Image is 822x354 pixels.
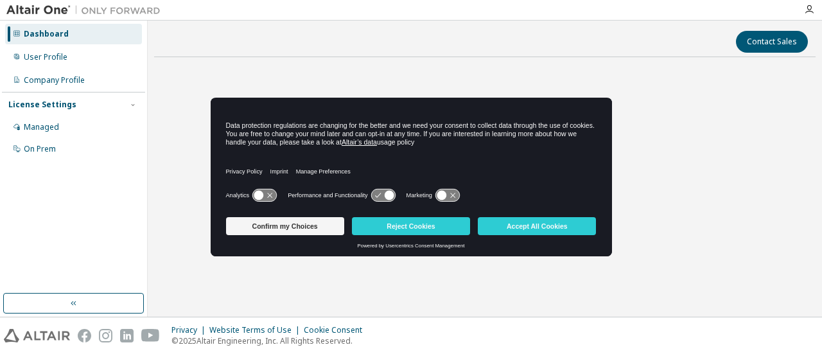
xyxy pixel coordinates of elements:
[171,325,209,335] div: Privacy
[209,325,304,335] div: Website Terms of Use
[24,52,67,62] div: User Profile
[78,329,91,342] img: facebook.svg
[736,31,808,53] button: Contact Sales
[24,122,59,132] div: Managed
[171,335,370,346] p: © 2025 Altair Engineering, Inc. All Rights Reserved.
[24,75,85,85] div: Company Profile
[141,329,160,342] img: youtube.svg
[24,29,69,39] div: Dashboard
[120,329,134,342] img: linkedin.svg
[304,325,370,335] div: Cookie Consent
[99,329,112,342] img: instagram.svg
[6,4,167,17] img: Altair One
[24,144,56,154] div: On Prem
[8,100,76,110] div: License Settings
[4,329,70,342] img: altair_logo.svg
